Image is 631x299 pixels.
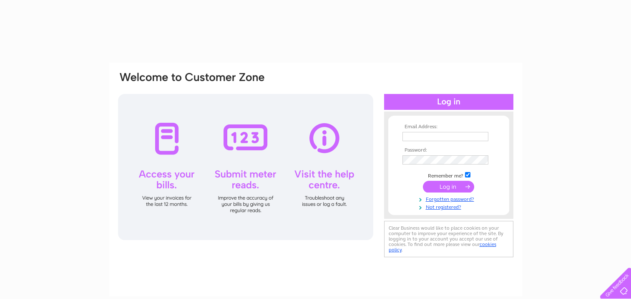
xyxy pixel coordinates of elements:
[402,203,497,210] a: Not registered?
[400,124,497,130] th: Email Address:
[423,181,474,193] input: Submit
[400,171,497,179] td: Remember me?
[400,147,497,153] th: Password:
[389,241,496,253] a: cookies policy
[402,195,497,203] a: Forgotten password?
[384,221,513,257] div: Clear Business would like to place cookies on your computer to improve your experience of the sit...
